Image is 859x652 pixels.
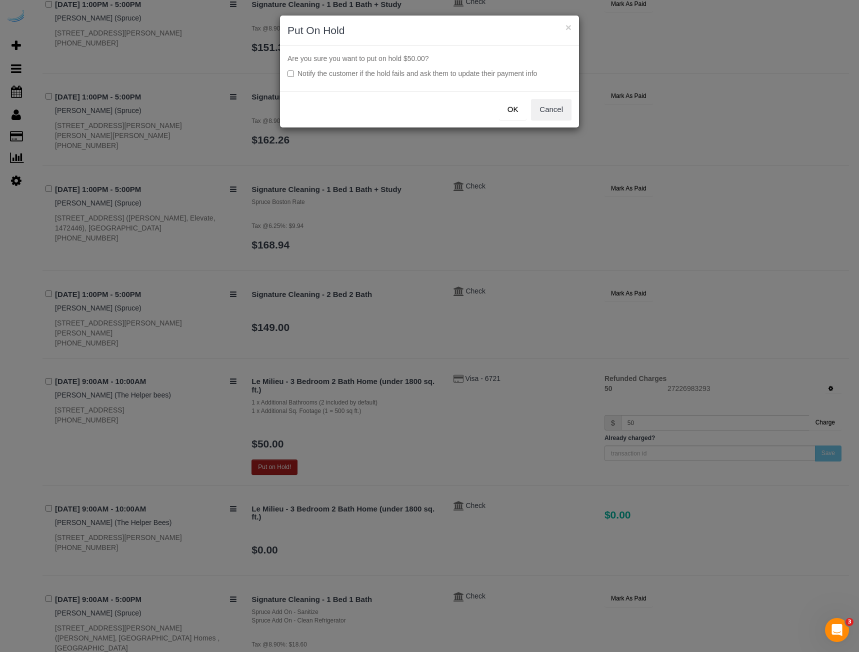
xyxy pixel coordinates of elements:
input: Notify the customer if the hold fails and ask them to update their payment info [287,70,294,77]
span: Are you sure you want to put on hold $50.00? [287,54,429,62]
label: Notify the customer if the hold fails and ask them to update their payment info [287,68,571,78]
button: × [565,22,571,32]
button: OK [499,99,527,120]
button: Cancel [531,99,571,120]
span: 3 [845,618,853,626]
h3: Put On Hold [287,23,571,38]
iframe: Intercom live chat [825,618,849,642]
sui-modal: Put On Hold [280,15,579,127]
